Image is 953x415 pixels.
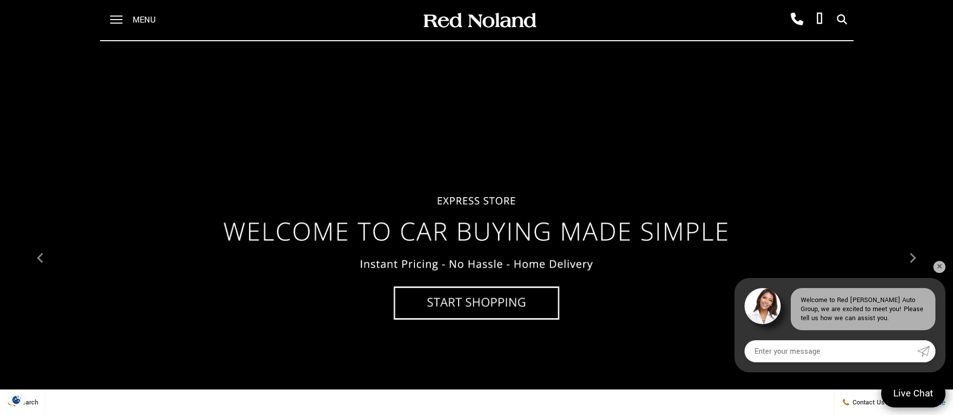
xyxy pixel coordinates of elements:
[421,12,537,29] img: Red Noland Auto Group
[791,288,935,330] div: Welcome to Red [PERSON_NAME] Auto Group, we are excited to meet you! Please tell us how we can as...
[745,340,917,362] input: Enter your message
[5,394,28,405] img: Opt-Out Icon
[745,288,781,324] img: Agent profile photo
[881,380,945,407] a: Live Chat
[888,387,938,400] span: Live Chat
[5,394,28,405] section: Click to Open Cookie Consent Modal
[903,243,923,273] div: Next
[30,243,50,273] div: Previous
[917,340,935,362] a: Submit
[850,398,885,407] span: Contact Us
